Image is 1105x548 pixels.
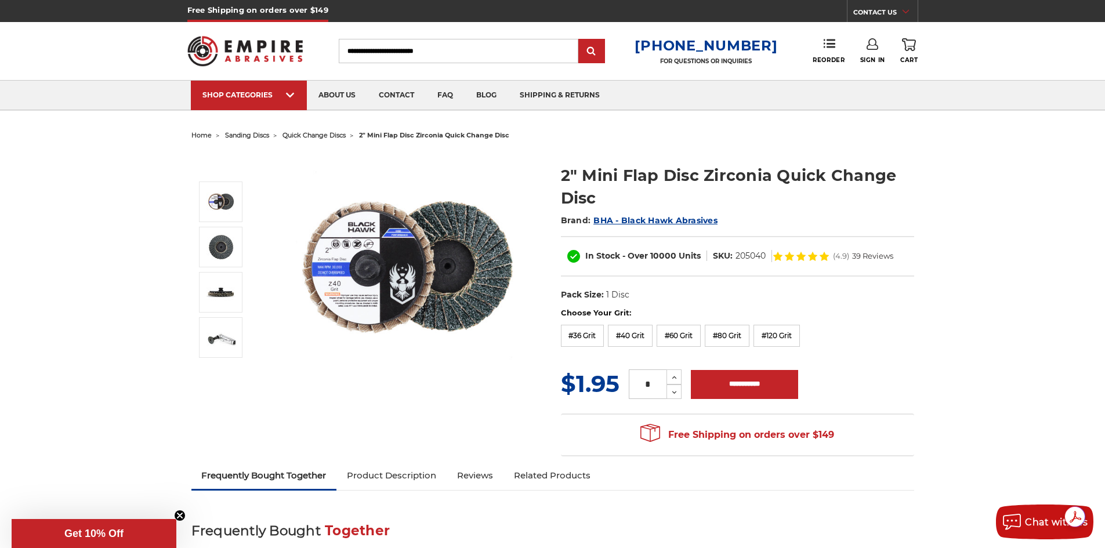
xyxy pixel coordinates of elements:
a: about us [307,81,367,110]
button: Chat with us [996,505,1093,539]
div: Get 10% OffClose teaser [12,519,176,548]
a: CONTACT US [853,6,918,22]
p: FOR QUESTIONS OR INQUIRIES [635,57,777,65]
img: BHA 2" Zirconia Flap Disc, 60 Grit, for Efficient Surface Blending [206,233,236,262]
a: Cart [900,38,918,64]
span: Reorder [813,56,845,64]
span: 39 Reviews [852,252,893,260]
img: Black Hawk Abrasives 2-inch Zirconia Flap Disc with 60 Grit Zirconia for Smooth Finishing [206,187,236,216]
dd: 205040 [736,250,766,262]
span: Free Shipping on orders over $149 [640,423,834,447]
a: Reviews [447,463,503,488]
span: In Stock [585,251,620,261]
a: sanding discs [225,131,269,139]
span: 10000 [650,251,676,261]
dt: Pack Size: [561,289,604,301]
span: $1.95 [561,369,619,398]
a: [PHONE_NUMBER] [635,37,777,54]
a: Product Description [336,463,447,488]
img: Side View of BHA 2-Inch Quick Change Flap Disc with Male Roloc Connector for Die Grinders [206,278,236,307]
dd: 1 Disc [606,289,629,301]
span: - Over [622,251,648,261]
a: Frequently Bought Together [191,463,337,488]
a: Related Products [503,463,601,488]
a: Reorder [813,38,845,63]
a: quick change discs [282,131,346,139]
span: Frequently Bought [191,522,321,539]
h1: 2" Mini Flap Disc Zirconia Quick Change Disc [561,164,914,209]
span: Sign In [860,56,885,64]
span: 2" mini flap disc zirconia quick change disc [359,131,509,139]
input: Submit [580,40,603,63]
span: Together [325,522,390,539]
span: Units [679,251,701,261]
a: contact [367,81,426,110]
img: 2" Quick Change Flap Disc Mounted on Die Grinder for Precision Metal Work [206,323,236,352]
span: Cart [900,56,918,64]
div: SHOP CATEGORIES [202,90,295,99]
label: Choose Your Grit: [561,307,914,319]
span: (4.9) [833,252,849,260]
img: Empire Abrasives [187,28,303,74]
a: shipping & returns [508,81,611,110]
span: Get 10% Off [64,528,124,539]
span: Chat with us [1025,517,1088,528]
dt: SKU: [713,250,733,262]
a: blog [465,81,508,110]
span: Brand: [561,215,591,226]
a: faq [426,81,465,110]
img: Black Hawk Abrasives 2-inch Zirconia Flap Disc with 60 Grit Zirconia for Smooth Finishing [291,152,523,384]
a: home [191,131,212,139]
button: Close teaser [174,510,186,521]
a: BHA - Black Hawk Abrasives [593,215,718,226]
